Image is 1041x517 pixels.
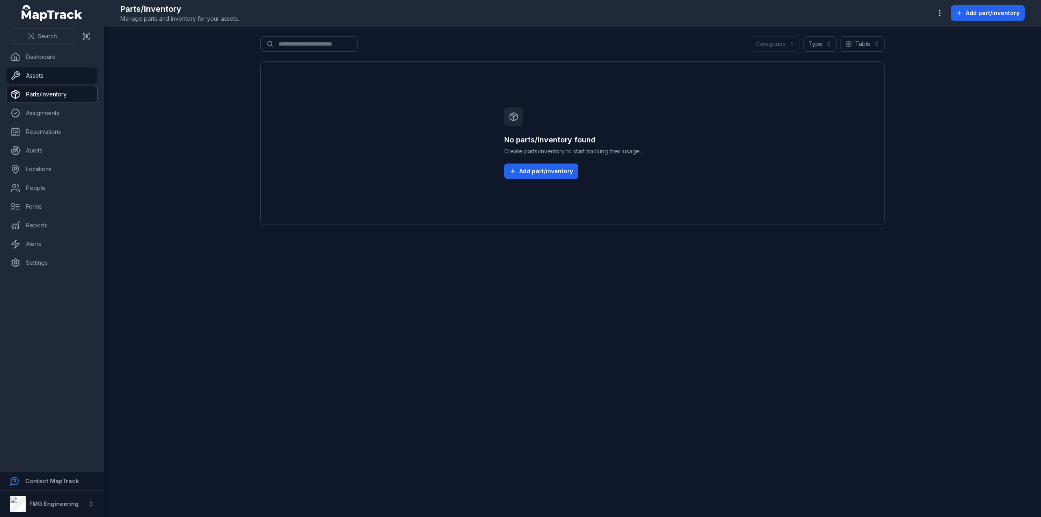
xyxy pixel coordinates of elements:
a: Assignments [7,105,97,121]
a: MapTrack [22,5,83,21]
a: Alerts [7,236,97,252]
h3: No parts/inventory found [504,134,641,146]
a: Forms [7,199,97,215]
a: Reservations [7,124,97,140]
button: Table [840,36,885,52]
span: Add part/inventory [966,9,1019,17]
a: Locations [7,161,97,177]
a: Audits [7,142,97,159]
button: Type [803,36,837,52]
span: Manage parts and inventory for your assets. [120,15,239,23]
h2: Parts/Inventory [120,3,239,15]
a: Dashboard [7,49,97,65]
strong: FMG Engineering [29,500,78,507]
a: Reports [7,217,97,233]
a: Settings [7,255,97,271]
a: Assets [7,68,97,84]
span: Add part/inventory [519,167,573,175]
button: Add part/inventory [504,164,578,179]
button: Add part/inventory [951,5,1025,21]
span: Create parts/inventory to start tracking their usage. [504,147,641,155]
span: Search [38,32,57,40]
strong: Contact MapTrack [25,478,79,484]
button: Search [10,28,75,44]
a: People [7,180,97,196]
a: Parts/Inventory [7,86,97,103]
